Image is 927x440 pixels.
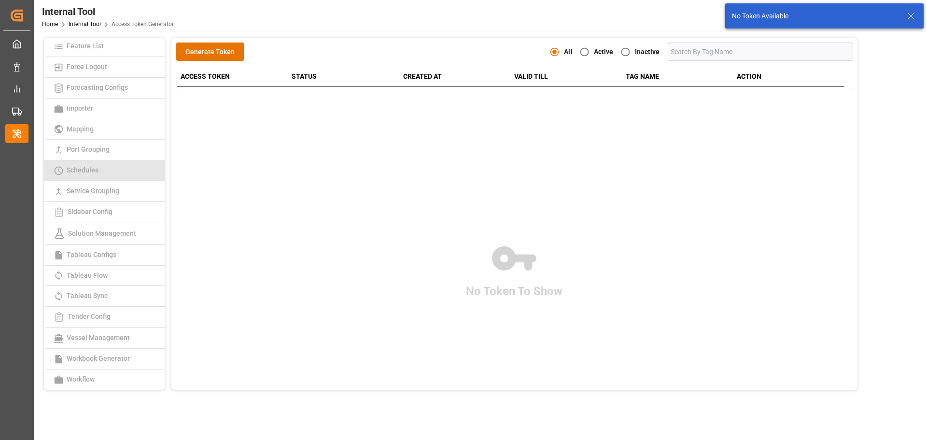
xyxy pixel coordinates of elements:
[44,57,165,78] a: Force Logout
[64,375,98,383] span: Workflow
[594,48,614,56] strong: Active
[44,202,165,223] a: Sidebar Config
[64,355,133,362] span: Workbook Generator
[44,266,165,286] a: Tableau Flow
[511,67,622,86] th: VALID TILL
[44,119,165,140] a: Mapping
[668,43,853,61] input: Search By Tag Name
[44,245,165,266] a: Tableau Configs
[288,67,399,86] th: STATUS
[44,349,165,369] a: Workbook Generator
[64,334,133,341] span: Vessel Management
[44,328,165,349] a: Vessel Management
[42,21,58,28] a: Home
[44,369,165,390] a: Workflow
[44,160,165,181] a: Schedules
[564,48,572,56] strong: All
[177,67,288,86] th: ACCESS TOKEN
[64,292,111,299] span: Tableau Sync
[44,78,165,99] a: Forecasting Configs
[44,36,165,57] a: Feature List
[69,21,101,28] a: Internal Tool
[44,307,165,328] a: Tender Config
[64,166,101,174] span: Schedules
[64,271,111,279] span: Tableau Flow
[466,283,562,300] p: No Token To Show
[44,140,165,160] a: Port Grouping
[44,181,165,202] a: Service Grouping
[44,223,165,245] a: Solution Management
[64,42,107,50] span: Feature List
[635,48,660,56] strong: Inactive
[65,208,115,215] span: Sidebar Config
[44,286,165,307] a: Tableau Sync
[733,67,844,86] th: ACTION
[64,125,97,133] span: Mapping
[64,63,110,71] span: Force Logout
[64,251,119,258] span: Tableau Configs
[64,187,122,195] span: Service Grouping
[400,67,511,86] th: CREATED AT
[622,67,733,86] th: TAG NAME
[42,4,174,19] div: Internal Tool
[64,84,131,91] span: Forecasting Configs
[64,104,96,112] span: Importer
[65,229,139,237] span: Solution Management
[44,99,165,119] a: Importer
[64,145,112,153] span: Port Grouping
[732,11,898,21] div: No Token Available
[65,312,113,320] span: Tender Config
[176,43,244,61] button: Generate Token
